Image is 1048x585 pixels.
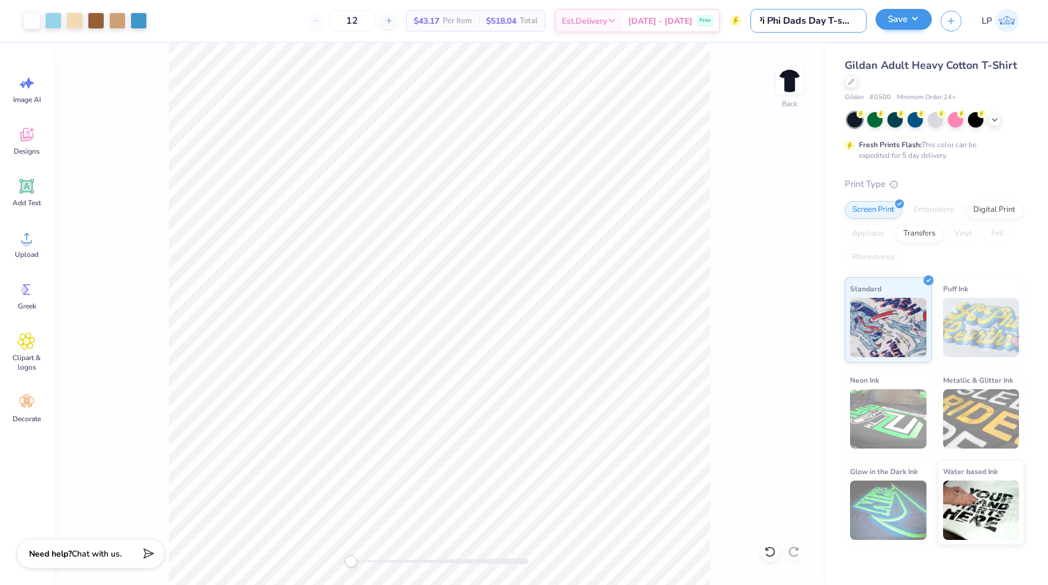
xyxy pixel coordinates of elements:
[859,139,1005,161] div: This color can be expedited for 5 day delivery.
[943,465,998,478] span: Water based Ink
[345,555,357,567] div: Accessibility label
[850,465,918,478] span: Glow in the Dark Ink
[850,389,926,449] img: Neon Ink
[520,15,538,27] span: Total
[943,298,1020,357] img: Puff Ink
[896,225,943,243] div: Transfers
[976,9,1024,33] a: LP
[29,548,72,559] strong: Need help?
[943,374,1013,386] span: Metallic & Glitter Ink
[486,15,516,27] span: $518.04
[14,147,40,156] span: Designs
[995,9,1019,33] img: Lauren Pevec
[850,374,879,386] span: Neon Ink
[562,15,607,27] span: Est. Delivery
[18,301,36,311] span: Greek
[699,17,711,25] span: Free
[943,389,1020,449] img: Metallic & Glitter Ink
[845,201,902,219] div: Screen Print
[72,548,122,559] span: Chat with us.
[850,298,926,357] img: Standard
[329,10,375,31] input: – –
[12,198,41,208] span: Add Text
[443,15,472,27] span: Per Item
[897,93,956,103] span: Minimum Order: 24 +
[845,249,902,266] div: Rhinestones
[876,9,932,30] button: Save
[983,225,1011,243] div: Foil
[850,481,926,540] img: Glow in the Dark Ink
[982,14,992,28] span: LP
[966,201,1023,219] div: Digital Print
[7,353,46,372] span: Clipart & logos
[845,93,864,103] span: Gildan
[414,15,439,27] span: $43.17
[845,177,1024,191] div: Print Type
[943,282,968,295] span: Puff Ink
[845,225,892,243] div: Applique
[943,481,1020,540] img: Water based Ink
[859,140,922,150] strong: Fresh Prints Flash:
[778,69,801,93] img: Back
[870,93,891,103] span: # G500
[12,414,41,424] span: Decorate
[850,282,881,295] span: Standard
[906,201,962,219] div: Embroidery
[782,98,797,109] div: Back
[628,15,692,27] span: [DATE] - [DATE]
[947,225,980,243] div: Vinyl
[750,9,867,33] input: Untitled Design
[15,250,39,259] span: Upload
[845,58,1017,72] span: Gildan Adult Heavy Cotton T-Shirt
[13,95,41,104] span: Image AI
